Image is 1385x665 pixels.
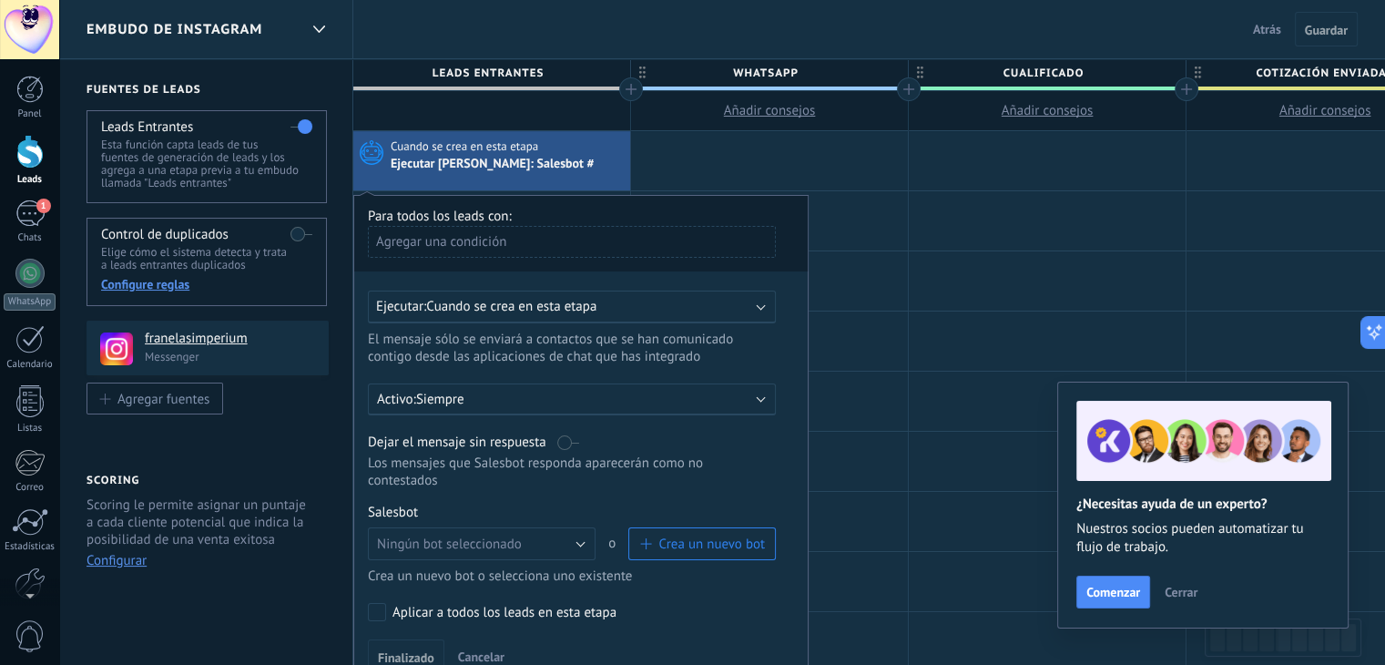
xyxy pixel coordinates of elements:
span: Cualificado [909,59,1176,87]
p: El mensaje sólo se enviará a contactos que se han comunicado contigo desde las aplicaciones de ch... [368,331,758,365]
span: Cerrar [1165,586,1197,598]
p: Messenger [145,349,318,364]
span: o [596,527,628,560]
span: Cuando se crea en esta etapa [426,298,596,315]
span: Añadir consejos [1002,102,1094,119]
button: Añadir consejos [631,91,908,130]
button: Guardar [1295,12,1358,46]
div: Crea un nuevo bot o selecciona uno existente [368,568,776,585]
span: Ningún bot seleccionado [377,536,522,553]
span: Guardar [1305,24,1348,36]
div: Ejecutar [PERSON_NAME]: Salesbot # [391,157,596,173]
span: Ejecutar: [376,298,426,315]
div: Correo [4,482,56,494]
div: Panel [4,108,56,120]
div: Aplicar a todos los leads en esta etapa [392,604,616,622]
div: Leads [4,174,56,186]
h4: franelasimperium [145,330,315,348]
div: Leads Entrantes [353,59,630,87]
button: Añadir consejos [909,91,1186,130]
span: Añadir consejos [1279,102,1371,119]
p: Scoring le permite asignar un puntaje a cada cliente potencial que indica la posibilidad de una v... [87,496,313,548]
p: Los mensajes que Salesbot responda aparecerán como no contestados [368,455,776,489]
span: Cuando se crea en esta etapa [391,138,541,155]
button: Comenzar [1076,576,1150,609]
span: 1 [36,199,51,213]
div: Cualificado [909,59,1186,87]
p: Siempre [416,391,735,408]
button: Cerrar [1156,578,1206,606]
span: Embudo de Instagram [87,21,262,38]
h2: Scoring [87,474,139,487]
div: Calendario [4,359,56,371]
div: Agregar fuentes [117,391,209,406]
span: Leads Entrantes [353,59,621,87]
button: Configurar [87,552,147,569]
span: Crea un nuevo bot [658,536,765,553]
span: Finalizado [378,651,434,664]
p: Elige cómo el sistema detecta y trata a leads entrantes duplicados [101,246,311,271]
div: WhatsApp [4,293,56,311]
p: Esta función capta leads de tus fuentes de generación de leads y los agrega a una etapa previa a ... [101,138,311,189]
span: Atrás [1253,21,1281,37]
span: WHATSAPP [631,59,899,87]
span: Cancelar [458,649,504,665]
button: Atrás [1246,15,1288,43]
span: Activo: [377,391,416,408]
div: Estadísticas [4,541,56,553]
h2: Fuentes de leads [87,83,329,97]
span: Nuestros socios pueden automatizar tu flujo de trabajo. [1076,520,1329,557]
h4: Leads Entrantes [101,118,193,136]
div: Embudo de Instagram [303,12,334,47]
div: Salesbot [368,504,776,521]
div: Listas [4,423,56,435]
span: Comenzar [1086,586,1140,598]
div: WHATSAPP [631,59,908,87]
h2: ¿Necesitas ayuda de un experto? [1076,496,1329,513]
div: Para todos los leads con: [368,208,794,225]
button: Agregar fuentes [87,383,223,414]
div: Chats [4,232,56,244]
div: Agregar una condición [368,226,776,258]
span: Añadir consejos [724,102,816,119]
button: Ningún bot seleccionado [368,527,596,560]
button: Crea un nuevo bot [628,527,776,560]
span: Dejar el mensaje sin respuesta [368,434,546,451]
div: Configure reglas [101,276,311,292]
h4: Control de duplicados [101,226,229,243]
